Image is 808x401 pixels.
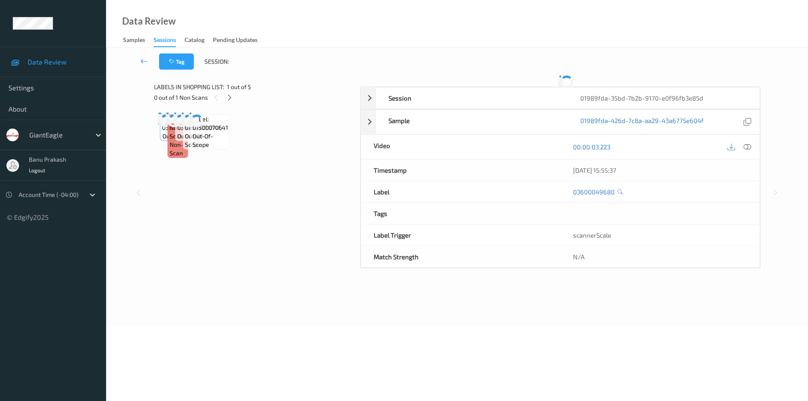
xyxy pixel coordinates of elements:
[568,87,759,109] div: 01989fda-35bd-7b2b-9170-e0f96fb3e85d
[177,132,214,140] span: out-of-scope
[159,53,194,70] button: Tag
[213,34,266,46] a: Pending Updates
[376,110,568,134] div: Sample
[361,135,560,159] div: Video
[193,115,228,132] span: Label: 01500070641
[170,115,186,140] span: Label: Non-Scan
[560,224,760,246] div: scannerScale
[162,132,199,140] span: out-of-scope
[122,17,176,25] div: Data Review
[573,143,610,151] a: 00:00:03.223
[560,246,760,267] div: N/A
[185,34,213,46] a: Catalog
[154,36,176,47] div: Sessions
[361,203,560,224] div: Tags
[573,166,747,174] div: [DATE] 15:55:37
[213,36,257,46] div: Pending Updates
[361,87,760,109] div: Session01989fda-35bd-7b2b-9170-e0f96fb3e85d
[170,140,186,157] span: non-scan
[123,34,154,46] a: Samples
[123,36,145,46] div: Samples
[185,132,221,149] span: out-of-scope
[185,36,204,46] div: Catalog
[361,160,560,181] div: Timestamp
[361,224,560,246] div: Label Trigger
[154,83,224,91] span: Labels in shopping list:
[227,83,251,91] span: 1 out of 5
[361,246,560,267] div: Match Strength
[154,92,354,103] div: 0 out of 1 Non Scans
[376,87,568,109] div: Session
[361,181,560,202] div: Label
[193,132,228,149] span: out-of-scope
[573,188,615,196] a: 03600049680
[154,34,185,47] a: Sessions
[361,109,760,135] div: Sample01989fda-426d-7c8a-aa29-43a6775e604f
[580,116,704,128] a: 01989fda-426d-7c8a-aa29-43a6775e604f
[204,57,229,66] span: Session:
